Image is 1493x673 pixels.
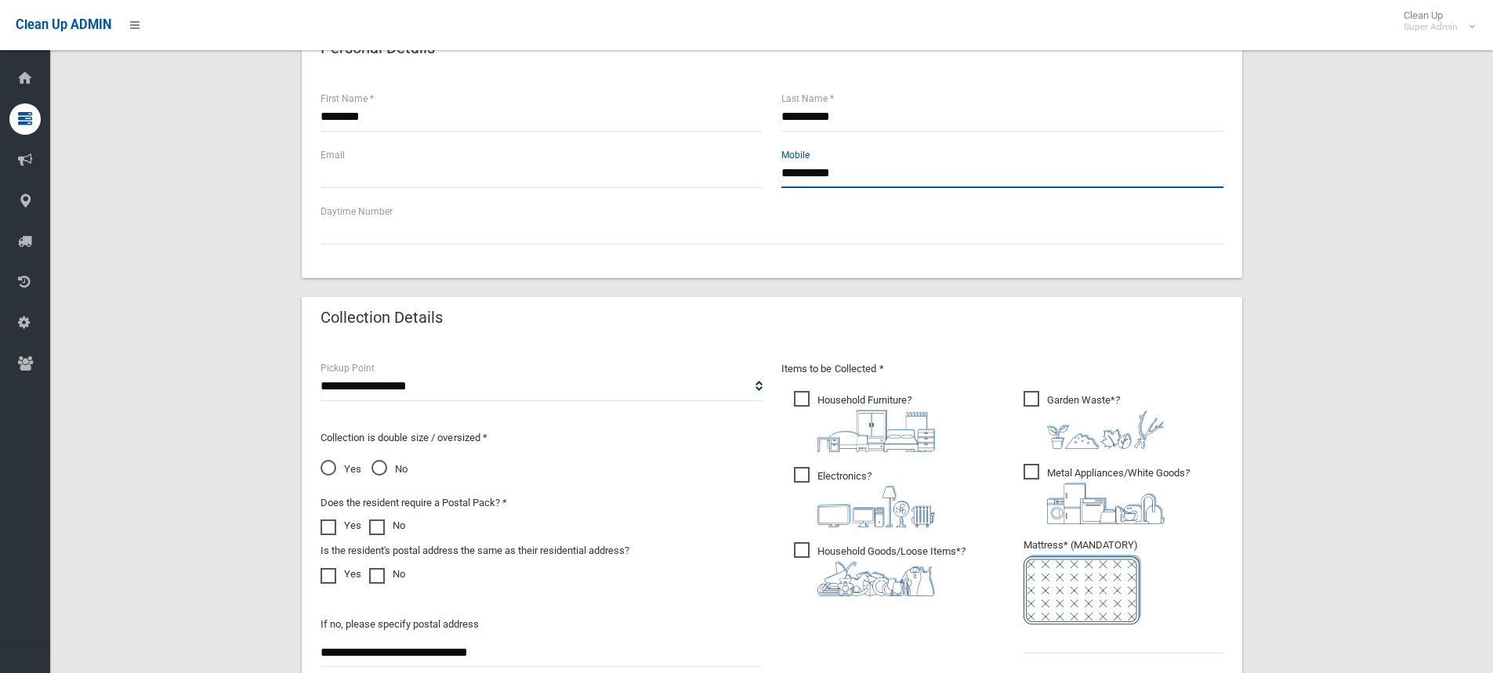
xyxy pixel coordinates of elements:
[1024,464,1190,524] span: Metal Appliances/White Goods
[1024,555,1141,624] img: e7408bece873d2c1783593a074e5cb2f.png
[817,486,935,527] img: 394712a680b73dbc3d2a6a3a7ffe5a07.png
[1396,9,1473,33] span: Clean Up
[1024,391,1165,449] span: Garden Waste*
[371,460,408,479] span: No
[781,360,1223,378] p: Items to be Collected *
[817,410,935,452] img: aa9efdbe659d29b613fca23ba79d85cb.png
[321,494,507,512] label: Does the resident require a Postal Pack? *
[1047,410,1165,449] img: 4fd8a5c772b2c999c83690221e5242e0.png
[1047,483,1165,524] img: 36c1b0289cb1767239cdd3de9e694f19.png
[817,470,935,527] i: ?
[321,615,479,634] label: If no, please specify postal address
[321,460,361,479] span: Yes
[794,391,935,452] span: Household Furniture
[1024,539,1223,624] span: Mattress* (MANDATORY)
[321,565,361,584] label: Yes
[321,541,629,560] label: Is the resident's postal address the same as their residential address?
[16,17,111,32] span: Clean Up ADMIN
[817,561,935,596] img: b13cc3517677393f34c0a387616ef184.png
[321,429,763,447] p: Collection is double size / oversized *
[817,394,935,452] i: ?
[1404,21,1458,33] small: Super Admin
[1047,467,1190,524] i: ?
[369,516,405,535] label: No
[817,545,966,596] i: ?
[1047,394,1165,449] i: ?
[302,302,462,333] header: Collection Details
[794,467,935,527] span: Electronics
[794,542,966,596] span: Household Goods/Loose Items*
[321,516,361,535] label: Yes
[369,565,405,584] label: No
